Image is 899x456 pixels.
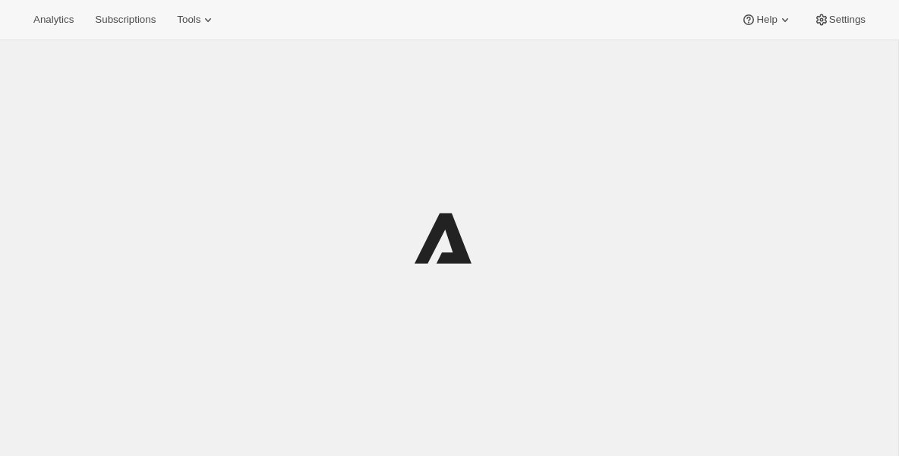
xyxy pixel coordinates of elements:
[168,9,225,30] button: Tools
[805,9,875,30] button: Settings
[177,14,200,26] span: Tools
[732,9,801,30] button: Help
[756,14,777,26] span: Help
[24,9,83,30] button: Analytics
[33,14,74,26] span: Analytics
[86,9,165,30] button: Subscriptions
[95,14,156,26] span: Subscriptions
[829,14,866,26] span: Settings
